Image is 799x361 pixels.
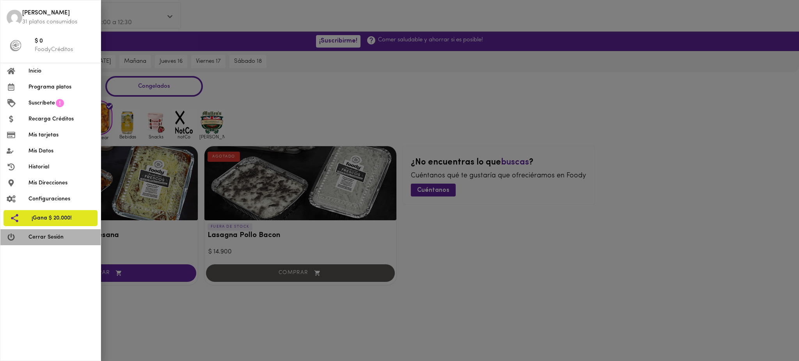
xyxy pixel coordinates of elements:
[28,99,55,107] span: Suscríbete
[35,46,94,54] p: FoodyCréditos
[28,195,94,203] span: Configuraciones
[35,37,94,46] span: $ 0
[28,131,94,139] span: Mis tarjetas
[28,233,94,241] span: Cerrar Sesión
[22,18,94,26] p: 31 platos consumidos
[10,40,21,51] img: foody-creditos-black.png
[28,115,94,123] span: Recarga Créditos
[28,163,94,171] span: Historial
[28,83,94,91] span: Programa platos
[32,214,91,222] span: ¡Gana $ 20.000!
[28,179,94,187] span: Mis Direcciones
[28,147,94,155] span: Mis Datos
[28,67,94,75] span: Inicio
[22,9,94,18] span: [PERSON_NAME]
[754,316,791,353] iframe: Messagebird Livechat Widget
